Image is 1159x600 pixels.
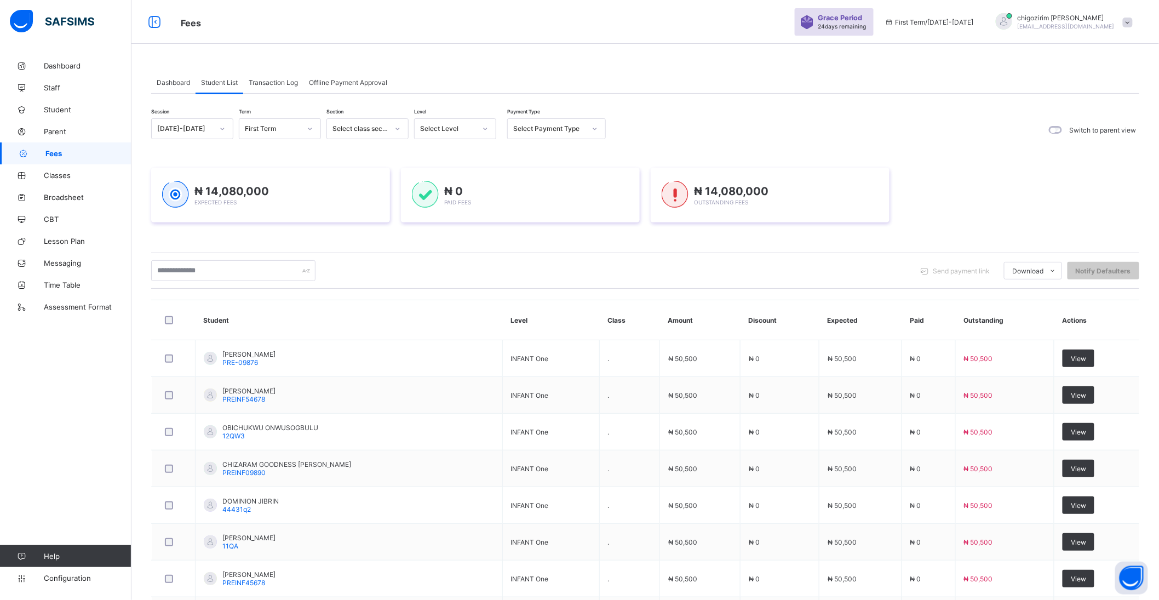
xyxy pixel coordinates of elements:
[910,575,921,583] span: ₦ 0
[828,538,857,546] span: ₦ 50,500
[10,10,94,33] img: safsims
[222,542,238,550] span: 11QA
[222,387,276,395] span: [PERSON_NAME]
[44,83,131,92] span: Staff
[749,465,760,473] span: ₦ 0
[44,302,131,311] span: Assessment Format
[749,391,760,399] span: ₦ 0
[44,105,131,114] span: Student
[608,465,610,473] span: .
[985,13,1138,31] div: chigozirimuche-orji
[1071,538,1086,546] span: View
[44,171,131,180] span: Classes
[1115,562,1148,595] button: Open asap
[194,185,269,198] span: ₦ 14,080,000
[964,465,993,473] span: ₦ 50,500
[694,199,748,205] span: Outstanding Fees
[668,538,697,546] span: ₦ 50,500
[157,78,190,87] span: Dashboard
[222,350,276,358] span: [PERSON_NAME]
[412,181,439,208] img: paid-1.3eb1404cbcb1d3b736510a26bbfa3ccb.svg
[511,575,549,583] span: INFANT One
[511,428,549,436] span: INFANT One
[668,465,697,473] span: ₦ 50,500
[222,358,258,367] span: PRE-09876
[694,185,768,198] span: ₦ 14,080,000
[1071,575,1086,583] span: View
[662,181,688,208] img: outstanding-1.146d663e52f09953f639664a84e30106.svg
[668,575,697,583] span: ₦ 50,500
[964,538,993,546] span: ₦ 50,500
[44,574,131,582] span: Configuration
[910,465,921,473] span: ₦ 0
[326,108,343,115] span: Section
[511,391,549,399] span: INFANT One
[828,501,857,510] span: ₦ 50,500
[162,181,189,208] img: expected-1.03dd87d44185fb6c27cc9b2570c10499.svg
[181,18,201,28] span: Fees
[420,125,476,133] div: Select Level
[828,428,857,436] span: ₦ 50,500
[1076,267,1131,275] span: Notify Defaulters
[444,199,471,205] span: Paid Fees
[910,355,921,363] span: ₦ 0
[44,552,131,561] span: Help
[1071,501,1086,510] span: View
[222,579,265,587] span: PREINF45678
[1054,300,1139,340] th: Actions
[668,428,697,436] span: ₦ 50,500
[44,193,131,202] span: Broadsheet
[1018,14,1115,22] span: chigozirim [PERSON_NAME]
[245,125,301,133] div: First Term
[44,61,131,70] span: Dashboard
[511,538,549,546] span: INFANT One
[955,300,1054,340] th: Outstanding
[507,108,540,115] span: Payment Type
[44,281,131,289] span: Time Table
[749,538,760,546] span: ₦ 0
[239,108,251,115] span: Term
[1071,428,1086,436] span: View
[45,149,131,158] span: Fees
[668,391,697,399] span: ₦ 50,500
[1071,391,1086,399] span: View
[749,428,760,436] span: ₦ 0
[44,259,131,267] span: Messaging
[818,23,867,30] span: 24 days remaining
[309,78,387,87] span: Offline Payment Approval
[222,432,245,440] span: 12QW3
[222,424,318,432] span: OBICHUKWU ONWUSOGBULU
[1018,23,1115,30] span: [EMAIL_ADDRESS][DOMAIN_NAME]
[910,538,921,546] span: ₦ 0
[749,575,760,583] span: ₦ 0
[1013,267,1044,275] span: Download
[513,125,586,133] div: Select Payment Type
[332,125,388,133] div: Select class section
[1071,465,1086,473] span: View
[910,391,921,399] span: ₦ 0
[828,575,857,583] span: ₦ 50,500
[44,215,131,224] span: CBT
[933,267,990,275] span: Send payment link
[151,108,169,115] span: Session
[964,575,993,583] span: ₦ 50,500
[741,300,819,340] th: Discount
[608,575,610,583] span: .
[660,300,741,340] th: Amount
[414,108,426,115] span: Level
[964,355,993,363] span: ₦ 50,500
[800,15,814,29] img: sticker-purple.71386a28dfed39d6af7621340158ba97.svg
[222,460,351,468] span: CHIZARAM GOODNESS [PERSON_NAME]
[910,428,921,436] span: ₦ 0
[44,237,131,245] span: Lesson Plan
[608,538,610,546] span: .
[599,300,659,340] th: Class
[1070,126,1137,134] label: Switch to parent view
[749,501,760,510] span: ₦ 0
[222,468,266,477] span: PREINF09890
[608,428,610,436] span: .
[511,501,549,510] span: INFANT One
[222,534,276,542] span: [PERSON_NAME]
[819,300,902,340] th: Expected
[818,14,863,22] span: Grace Period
